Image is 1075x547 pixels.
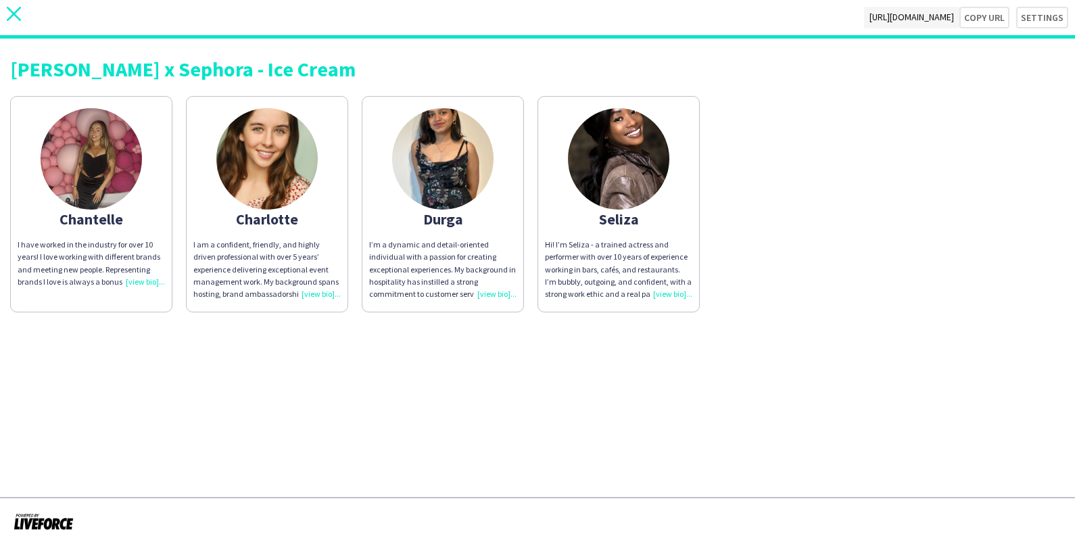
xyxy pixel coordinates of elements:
[193,213,341,225] div: Charlotte
[392,108,494,210] img: thumb-681f647acc32d.jpg
[959,7,1009,28] button: Copy url
[545,239,692,300] p: Hi! I’m Seliza - a trained actress and performer with over 10 years of experience working in bars...
[1016,7,1068,28] button: Settings
[14,512,74,531] img: Powered by Liveforce
[864,7,959,28] span: [URL][DOMAIN_NAME]
[10,59,1065,79] div: [PERSON_NAME] x Sephora - Ice Cream
[369,213,517,225] div: Durga
[18,239,165,288] div: I have worked in the industry for over 10 years! I love working with different brands and meeting...
[193,239,341,300] p: I am a confident, friendly, and highly driven professional with over 5 years’ experience deliveri...
[545,213,692,225] div: Seliza
[568,108,669,210] img: thumb-ab6e94d7-5275-424c-82a6-463f33fad452.jpg
[41,108,142,210] img: thumb-ff69e4a2-bb52-4667-8c28-0c29b1411835.png
[369,239,517,300] div: I’m a dynamic and detail-oriented individual with a passion for creating exceptional experiences....
[18,213,165,225] div: Chantelle
[216,108,318,210] img: thumb-61846364a4b55.jpeg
